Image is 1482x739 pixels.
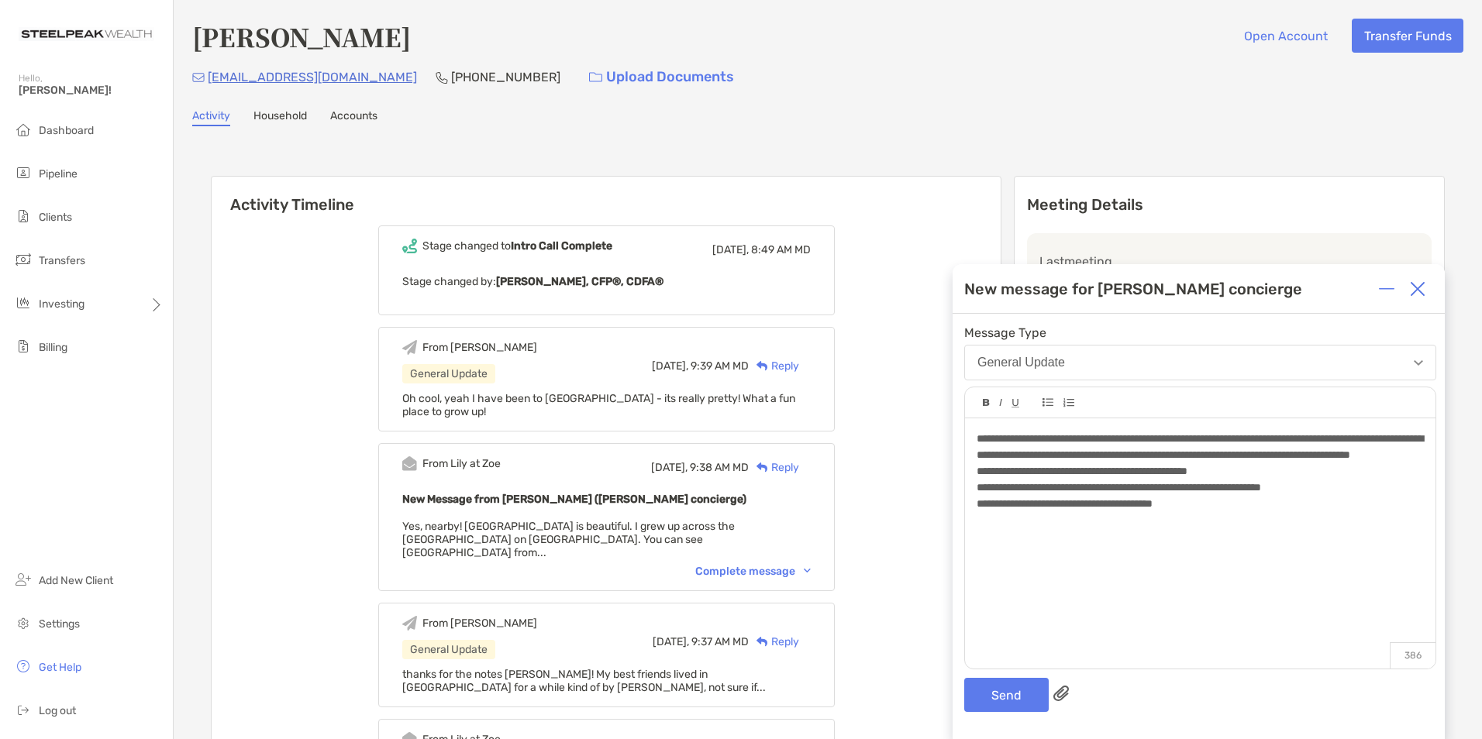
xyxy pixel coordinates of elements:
img: Expand or collapse [1379,281,1394,297]
div: From [PERSON_NAME] [422,617,537,630]
img: Event icon [402,340,417,355]
img: investing icon [14,294,33,312]
span: Message Type [964,325,1436,340]
img: Editor control icon [1012,399,1019,407]
img: Reply icon [757,462,768,473]
p: [EMAIL_ADDRESS][DOMAIN_NAME] [208,67,417,87]
div: Complete message [695,565,811,578]
div: General Update [402,640,495,659]
span: [DATE], [712,243,749,256]
img: billing icon [14,337,33,356]
span: Add New Client [39,574,113,587]
img: Editor control icon [983,399,990,407]
span: Investing [39,297,84,311]
img: transfers icon [14,250,33,269]
span: Settings [39,617,80,631]
span: Yes, nearby! [GEOGRAPHIC_DATA] is beautiful. I grew up across the [GEOGRAPHIC_DATA] on [GEOGRAPHI... [402,520,735,559]
img: Chevron icon [804,569,811,573]
span: thanks for the notes [PERSON_NAME]! My best friends lived in [GEOGRAPHIC_DATA] for a while kind o... [402,668,766,694]
img: dashboard icon [14,120,33,139]
span: [DATE], [652,359,688,373]
span: Pipeline [39,167,78,180]
div: From Lily at Zoe [422,457,501,470]
img: Phone Icon [436,71,448,84]
div: General Update [977,356,1065,369]
img: Editor control icon [999,399,1002,407]
a: Accounts [330,109,377,126]
p: Last meeting [1039,252,1419,271]
img: Editor control icon [1063,398,1074,407]
img: Editor control icon [1043,398,1053,407]
button: General Update [964,345,1436,380]
span: Transfers [39,254,85,267]
button: Send [964,678,1049,712]
img: pipeline icon [14,163,33,182]
span: [PERSON_NAME]! [19,84,164,97]
span: Billing [39,341,67,354]
span: Oh cool, yeah I have been to [GEOGRAPHIC_DATA] - its really pretty! What a fun place to grow up! [402,392,795,418]
img: Reply icon [757,361,768,371]
img: Close [1410,281,1425,297]
div: Stage changed to [422,239,612,253]
span: Get Help [39,661,81,674]
a: Activity [192,109,230,126]
p: Stage changed by: [402,272,811,291]
img: paperclip attachments [1053,686,1069,701]
img: Zoe Logo [19,6,154,62]
h4: [PERSON_NAME] [192,19,411,54]
button: Open Account [1232,19,1339,53]
p: 386 [1390,642,1435,669]
img: add_new_client icon [14,570,33,589]
img: button icon [589,72,602,83]
b: [PERSON_NAME], CFP®, CDFA® [496,275,663,288]
img: Event icon [402,616,417,631]
p: [PHONE_NUMBER] [451,67,560,87]
img: Open dropdown arrow [1414,360,1423,366]
p: Meeting Details [1027,195,1432,215]
div: General Update [402,364,495,383]
span: [DATE], [653,635,689,648]
img: settings icon [14,614,33,632]
span: 9:39 AM MD [691,359,749,373]
h6: Activity Timeline [212,177,1001,214]
img: logout icon [14,700,33,719]
img: Event icon [402,239,417,253]
span: 8:49 AM MD [751,243,811,256]
span: Clients [39,211,72,224]
div: From [PERSON_NAME] [422,341,537,354]
img: Event icon [402,456,417,471]
div: New message for [PERSON_NAME] concierge [964,280,1302,298]
b: New Message from [PERSON_NAME] ([PERSON_NAME] concierge) [402,493,746,506]
a: Upload Documents [579,60,744,94]
span: Dashboard [39,124,94,137]
button: Transfer Funds [1352,19,1463,53]
div: Reply [749,459,799,476]
span: 9:37 AM MD [691,635,749,648]
b: Intro Call Complete [511,239,612,253]
span: [DATE], [651,461,688,474]
span: Log out [39,704,76,717]
span: 9:38 AM MD [690,461,749,474]
div: Reply [749,634,799,650]
img: Reply icon [757,637,768,647]
img: Email Icon [192,73,205,82]
img: clients icon [14,207,33,225]
a: Household [253,109,307,126]
img: get-help icon [14,657,33,675]
div: Reply [749,358,799,374]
